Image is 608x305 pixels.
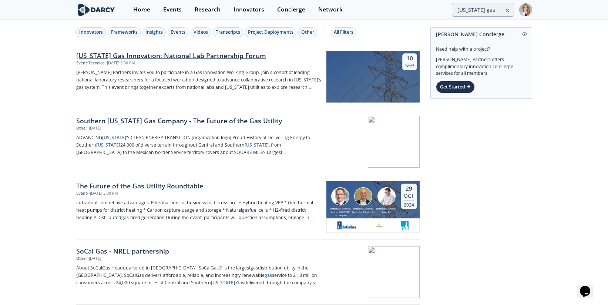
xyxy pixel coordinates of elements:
strong: gas [121,214,129,221]
strong: [US_STATE] [211,279,235,286]
div: 2024 [404,200,414,208]
button: Insights [142,27,166,37]
p: [PERSON_NAME] Partners invites you to participate in a Gas Innovation Working Group. Join a cohor... [76,69,321,91]
div: 10 [405,55,414,62]
div: Event [76,191,87,197]
div: Concierge [277,7,305,13]
img: 1616524801804-PG%26E.png [401,221,409,230]
div: Frameworks [111,29,138,36]
p: individual competitive advantages. Potential lines of business to discuss are: * Hybrid heating V... [76,199,321,221]
div: [PERSON_NAME] Partners offers complimentary innovation concierge services for all members. [436,53,527,77]
strong: Gas [236,279,244,286]
button: Events [168,27,188,37]
strong: [US_STATE] [245,142,269,148]
img: Chris DiGiovanni [354,187,372,205]
div: [PERSON_NAME] [352,207,375,211]
div: Events [171,29,185,36]
div: Insights [145,29,163,36]
div: 29 [404,185,414,192]
strong: gas [251,265,258,271]
div: Get Started [436,81,475,93]
div: Oct [404,192,414,199]
input: Advanced Search [452,3,514,17]
div: Fortis BC [375,211,398,214]
div: Videos [194,29,208,36]
div: Southern [US_STATE] Gas Company - The Future of the Gas Utility [76,116,321,125]
button: Videos [191,27,211,37]
div: Project Deployments [248,29,293,36]
div: Other [76,125,87,131]
div: The Future of the Gas Utility Roundtable [76,181,321,191]
iframe: chat widget [577,275,601,298]
button: Transcripts [213,27,243,37]
div: Pacific Gas & Electric Co. [352,211,375,214]
p: ADVANCING ’S CLEAN ENERGY TRANSITION [organization logo] Proud History of Delivering Energy to So... [76,134,321,156]
img: Tyler Bryant [377,187,396,205]
div: [PERSON_NAME] [375,207,398,211]
a: Southern [US_STATE] Gas Company - The Future of the Gas Utility Other •[DATE] ADVANCING[US_STATE]... [76,109,420,174]
img: Profile [519,3,532,16]
a: [US_STATE] Gas Innovation: National Lab Partnership Forum Event •Technical•[DATE] 5:00 PM [PERSON... [76,44,420,109]
div: • [DATE] [87,125,101,131]
strong: [US_STATE] [96,142,120,148]
strong: gas [265,272,272,278]
img: 1637238681946-1519884014195%5B1%5D [375,221,384,230]
div: [PERSON_NAME] Concierge [436,28,527,41]
div: • Technical • [DATE] 5:00 PM [87,60,135,66]
div: Events [163,7,182,13]
div: All Filters [334,29,353,36]
div: Need help with a project? [436,41,527,53]
div: • • [DATE] 3:00 PM [87,191,118,197]
a: SoCal Gas - NREL partnership Other •[DATE] About SoCalGas Headquartered in [GEOGRAPHIC_DATA], SoC... [76,239,420,305]
div: [PERSON_NAME] [329,207,352,211]
div: Sep [405,62,414,69]
img: information.svg [523,32,527,36]
div: Southern [US_STATE] Gas Company [329,211,352,217]
strong: [US_STATE] [102,134,126,141]
div: Innovators [234,7,264,13]
div: [US_STATE] Gas Innovation: National Lab Partnership Forum [76,51,321,60]
button: All Filters [331,27,356,37]
button: Other [298,27,317,37]
a: The Future of the Gas Utility Roundtable Event ••[DATE] 3:00 PM individual competitive advantages... [76,174,420,239]
div: Other [76,256,87,262]
img: logo-wide.svg [76,3,117,16]
div: Home [133,7,150,13]
button: Innovators [76,27,106,37]
p: About SoCalGas Headquartered in [GEOGRAPHIC_DATA], SoCalGas® is the largest distribution utility ... [76,264,321,286]
div: SoCal Gas - NREL partnership [76,246,321,256]
div: Innovators [79,29,103,36]
div: Research [195,7,221,13]
button: Frameworks [108,27,141,37]
div: Other [301,29,314,36]
div: Network [318,7,343,13]
strong: gas [242,207,249,213]
button: Project Deployments [245,27,296,37]
img: Yuri Freedman [331,187,349,205]
img: 1677103519379-image%20%2885%29.png [336,221,358,230]
div: Transcripts [216,29,240,36]
div: • [DATE] [87,256,101,262]
div: Event [76,60,87,66]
